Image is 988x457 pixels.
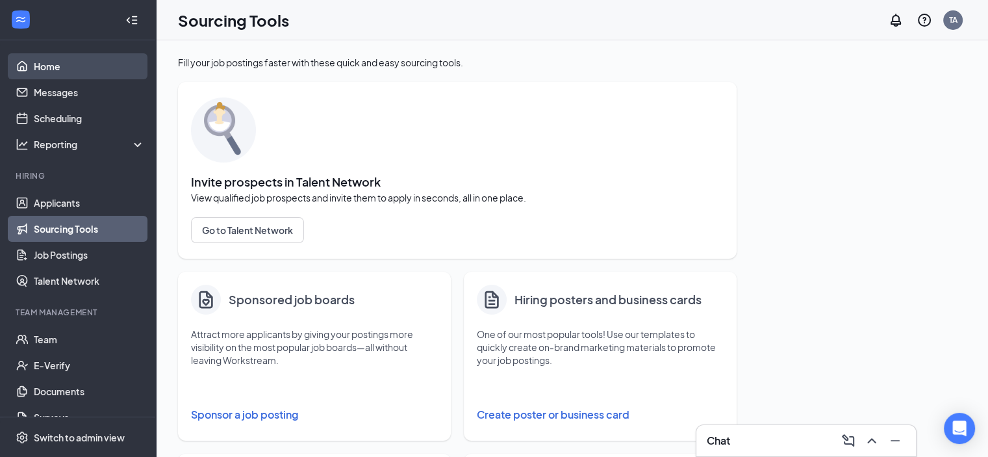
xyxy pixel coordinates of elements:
[34,431,125,444] div: Switch to admin view
[191,217,304,243] button: Go to Talent Network
[34,53,145,79] a: Home
[34,79,145,105] a: Messages
[34,268,145,294] a: Talent Network
[191,217,724,243] a: Go to Talent Network
[34,105,145,131] a: Scheduling
[34,378,145,404] a: Documents
[16,170,142,181] div: Hiring
[887,433,903,449] svg: Minimize
[481,289,502,311] svg: Document
[514,291,702,309] h4: Hiring posters and business cards
[864,433,880,449] svg: ChevronUp
[191,176,724,189] span: Invite prospects in Talent Network
[34,242,145,268] a: Job Postings
[16,307,142,318] div: Team Management
[34,352,145,378] a: E-Verify
[841,433,856,449] svg: ComposeMessage
[888,12,904,28] svg: Notifications
[191,328,438,367] p: Attract more applicants by giving your postings more visibility on the most popular job boards—al...
[838,430,859,451] button: ComposeMessage
[191,98,256,163] img: sourcing-tools
[949,14,957,25] div: TA
[34,190,145,216] a: Applicants
[707,434,730,448] h3: Chat
[34,404,145,430] a: Surveys
[34,138,146,151] div: Reporting
[34,326,145,352] a: Team
[16,431,29,444] svg: Settings
[861,430,882,451] button: ChevronUp
[944,413,975,444] div: Open Intercom Messenger
[885,430,906,451] button: Minimize
[125,14,138,27] svg: Collapse
[477,402,724,428] button: Create poster or business card
[191,191,724,204] span: View qualified job prospects and invite them to apply in seconds, all in one place.
[178,56,737,69] div: Fill your job postings faster with these quick and easy sourcing tools.
[16,138,29,151] svg: Analysis
[178,9,289,31] h1: Sourcing Tools
[229,291,355,309] h4: Sponsored job boards
[196,289,216,310] img: clipboard
[34,216,145,242] a: Sourcing Tools
[191,402,438,428] button: Sponsor a job posting
[477,328,724,367] p: One of our most popular tools! Use our templates to quickly create on-brand marketing materials t...
[917,12,932,28] svg: QuestionInfo
[14,13,27,26] svg: WorkstreamLogo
